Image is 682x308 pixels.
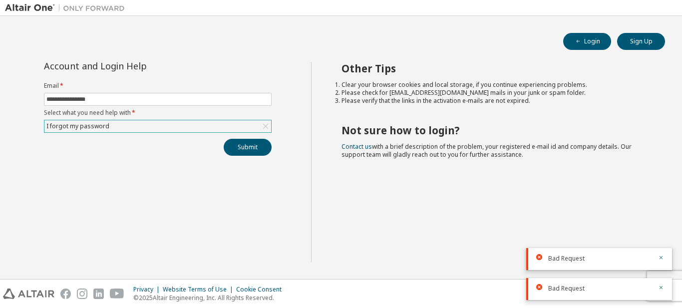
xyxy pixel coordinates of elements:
img: Altair One [5,3,130,13]
img: youtube.svg [110,289,124,299]
div: I forgot my password [44,120,271,132]
span: with a brief description of the problem, your registered e-mail id and company details. Our suppo... [341,142,632,159]
a: Contact us [341,142,372,151]
div: Cookie Consent [236,286,288,294]
button: Login [563,33,611,50]
span: Bad Request [548,285,585,293]
span: Bad Request [548,255,585,263]
button: Sign Up [617,33,665,50]
button: Submit [224,139,272,156]
h2: Not sure how to login? [341,124,648,137]
label: Email [44,82,272,90]
img: instagram.svg [77,289,87,299]
div: Privacy [133,286,163,294]
label: Select what you need help with [44,109,272,117]
img: altair_logo.svg [3,289,54,299]
li: Clear your browser cookies and local storage, if you continue experiencing problems. [341,81,648,89]
div: Account and Login Help [44,62,226,70]
li: Please check for [EMAIL_ADDRESS][DOMAIN_NAME] mails in your junk or spam folder. [341,89,648,97]
p: © 2025 Altair Engineering, Inc. All Rights Reserved. [133,294,288,302]
img: linkedin.svg [93,289,104,299]
h2: Other Tips [341,62,648,75]
div: I forgot my password [45,121,111,132]
li: Please verify that the links in the activation e-mails are not expired. [341,97,648,105]
div: Website Terms of Use [163,286,236,294]
img: facebook.svg [60,289,71,299]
